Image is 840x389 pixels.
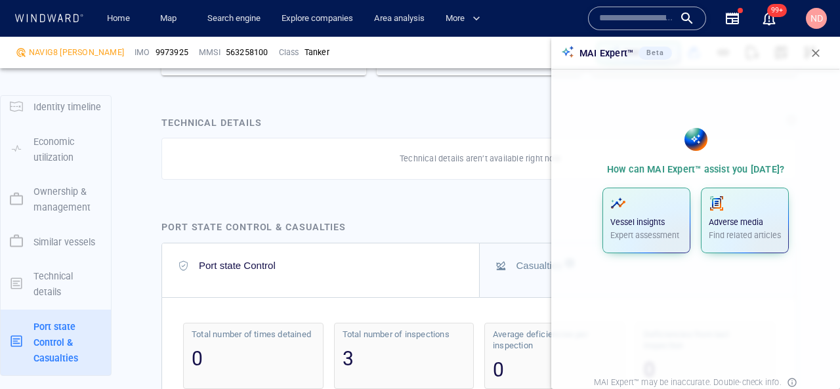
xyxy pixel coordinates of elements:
dl: [DATE] 20:48Anchored[GEOGRAPHIC_DATA], 4 hours [6,136,176,172]
p: Vessel insights [610,216,682,228]
a: Map [155,7,186,30]
div: Focus on vessel path [540,47,560,67]
p: Technical details aren’t available right now [400,153,560,165]
a: Technical details [1,277,111,289]
div: Technical details [161,115,261,131]
div: Activity timeline [7,13,64,33]
div: 3 [343,345,466,372]
div: NAVIG8 [PERSON_NAME] [29,47,124,58]
div: Notification center [761,10,777,26]
p: IMO [135,47,150,58]
span: Beta [646,49,664,57]
span: [DATE] 00:52 [6,263,41,279]
span: 8 [85,85,90,94]
span: [GEOGRAPHIC_DATA], 4 hours [61,157,175,167]
span: [DATE] 00:29 [6,217,41,233]
button: Port state Control & Casualties [1,310,111,376]
span: 8 [61,193,66,203]
p: Economic utilization [33,134,102,166]
span: NAVIG8 ESTELLE [29,47,124,58]
dl: [DATE] 22:59Enter International WatersNorth Atlantic Ocean [6,326,176,362]
div: [DATE] - [DATE] [220,333,277,353]
span: [DATE] 00:00 [122,275,170,285]
span: More [446,11,480,26]
span: ETA change [61,371,104,381]
div: Total number of times detained [192,329,315,340]
div: Total number of inspections [343,329,466,340]
p: MAI Expert™ [579,45,633,61]
button: Similar vessels [1,225,111,259]
dl: [DATE] 12:44Draft Change9.58 [6,64,176,100]
span: 9973925 [156,47,188,58]
div: Port state Control & Casualties [161,219,346,235]
span: [DATE] 19:48 [6,109,41,125]
a: Similar vessels [1,235,111,247]
p: How can MAI Expert™ assist you [DATE]? [607,161,785,177]
span: Draft Change [61,73,110,83]
div: 200km [182,367,242,381]
span: [DATE] 00:00 [61,311,109,321]
button: ND [803,5,829,31]
div: 563258100 [226,47,268,58]
span: 9.5 [61,85,72,94]
div: Average deficiencies per inspection [493,329,616,351]
button: Export vessel information [507,47,540,67]
span: USNYC-USMSY [61,239,117,249]
div: Tanker [304,47,329,58]
a: Ownership & management [1,193,111,205]
p: Technical details [33,268,102,300]
p: Find related articles [709,230,781,241]
button: Casualties0 [480,243,797,297]
span: [DATE] 20:48 [6,145,41,161]
a: Area analysis [369,7,430,30]
span: 99+ [767,4,787,17]
span: Destination Change [61,217,133,227]
span: [DATE] 19:55 [6,371,41,387]
div: Casualties [516,260,562,271]
span: Edit activity risk [159,146,171,154]
button: More [440,7,492,30]
button: Identity timeline [1,90,111,124]
span: ETA change [61,299,104,309]
span: [DATE] 12:44 [6,73,41,89]
span: Draft Change [61,181,110,191]
button: 2 days[DATE]-[DATE] [182,331,304,354]
button: Economic utilization [1,125,111,175]
span: Enter International Waters [61,335,157,345]
div: 0 [493,356,616,383]
p: Port state Control & Casualties [33,319,102,367]
span: ND [810,13,823,24]
button: Technical details [1,259,111,310]
dl: [DATE] 00:52ETA change[DATE] 21:00[DATE] 00:00 [6,254,176,290]
button: Adverse mediaFind related articles [701,188,789,253]
span: [DATE] 22:56 [6,181,41,197]
button: Home [97,7,139,30]
div: 0 [192,345,315,372]
span: 2 days [193,337,218,347]
a: Port state Control & Casualties [1,335,111,348]
a: Explore companies [276,7,358,30]
span: [DATE] 22:59 [6,335,41,351]
button: 99+ [761,10,777,26]
dl: [DATE] 19:48Anchored[GEOGRAPHIC_DATA], an hour [6,100,176,136]
div: Toggle map information layers [601,47,621,67]
span: North Atlantic Ocean [61,347,141,357]
span: ETA change [61,263,104,273]
a: Identity timeline [1,100,111,113]
p: Class [279,47,299,58]
a: 99+ [759,8,780,29]
span: GIGIB-USNYC [61,229,112,239]
a: Search engine [202,7,266,30]
span: Edit activity risk [159,110,171,117]
a: Home [102,7,135,30]
div: Port state Control [199,260,276,271]
div: tooltips.createAOI [579,47,601,67]
iframe: Chat [784,330,830,379]
span: [DATE] 13:00 [122,311,170,321]
p: Similar vessels [33,234,95,250]
button: Ownership & management [1,174,111,225]
p: MMSI [199,47,220,58]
